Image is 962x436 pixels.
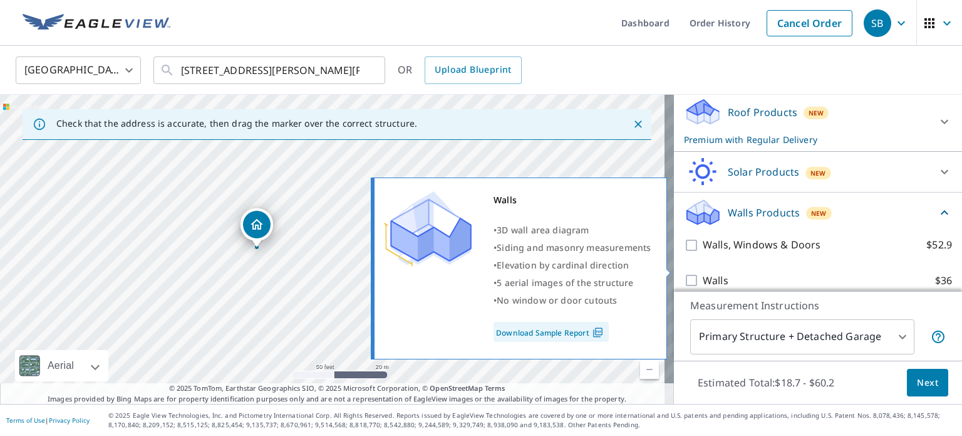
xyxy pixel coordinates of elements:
[767,10,852,36] a: Cancel Order
[384,191,472,267] img: Premium
[15,350,108,381] div: Aerial
[49,416,90,425] a: Privacy Policy
[907,369,948,397] button: Next
[630,116,646,132] button: Close
[728,205,800,220] p: Walls Products
[809,108,824,118] span: New
[497,294,617,306] span: No window or door cutouts
[684,198,952,227] div: Walls ProductsNew
[108,411,956,430] p: © 2025 Eagle View Technologies, Inc. and Pictometry International Corp. All Rights Reserved. Repo...
[435,62,511,78] span: Upload Blueprint
[6,417,90,424] p: |
[690,319,914,354] div: Primary Structure + Detached Garage
[497,259,629,271] span: Elevation by cardinal direction
[494,274,651,292] div: •
[703,237,820,253] p: Walls, Windows & Doors
[926,237,952,253] p: $52.9
[398,56,522,84] div: OR
[864,9,891,37] div: SB
[169,383,505,394] span: © 2025 TomTom, Earthstar Geographics SIO, © 2025 Microsoft Corporation, ©
[16,53,141,88] div: [GEOGRAPHIC_DATA]
[430,383,482,393] a: OpenStreetMap
[917,375,938,391] span: Next
[703,273,728,289] p: Walls
[811,208,827,218] span: New
[497,242,651,253] span: Siding and masonry measurements
[684,157,952,187] div: Solar ProductsNew
[6,416,45,425] a: Terms of Use
[494,257,651,274] div: •
[240,208,273,247] div: Dropped pin, building 1, Residential property, 110 Potterfield Dr Charleston, WV 25314
[728,164,799,179] p: Solar Products
[44,350,78,381] div: Aerial
[810,168,826,178] span: New
[728,105,797,120] p: Roof Products
[494,191,651,209] div: Walls
[56,118,417,129] p: Check that the address is accurate, then drag the marker over the correct structure.
[931,329,946,344] span: Your report will include the primary structure and a detached garage if one exists.
[494,292,651,309] div: •
[935,273,952,289] p: $36
[688,369,844,396] p: Estimated Total: $18.7 - $60.2
[497,224,589,236] span: 3D wall area diagram
[23,14,170,33] img: EV Logo
[640,360,659,379] a: Current Level 19, Zoom Out
[494,322,609,342] a: Download Sample Report
[494,239,651,257] div: •
[425,56,521,84] a: Upload Blueprint
[485,383,505,393] a: Terms
[690,298,946,313] p: Measurement Instructions
[497,277,633,289] span: 5 aerial images of the structure
[589,327,606,338] img: Pdf Icon
[684,97,952,146] div: Roof ProductsNewPremium with Regular Delivery
[181,53,359,88] input: Search by address or latitude-longitude
[494,221,651,239] div: •
[684,133,929,146] p: Premium with Regular Delivery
